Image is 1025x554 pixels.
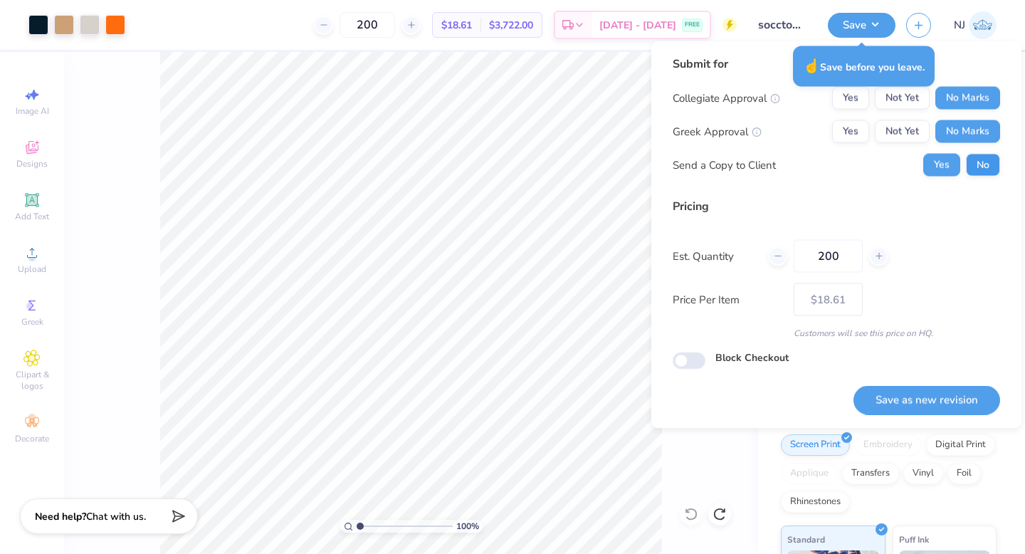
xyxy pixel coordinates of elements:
label: Block Checkout [715,350,789,365]
div: Greek Approval [673,123,762,140]
button: Save as new revision [853,385,1000,414]
span: Standard [787,532,825,547]
div: Embroidery [854,434,922,456]
span: Add Text [15,211,49,222]
span: Designs [16,158,48,169]
input: – – [794,240,863,273]
div: Vinyl [903,463,943,484]
span: NJ [954,17,965,33]
button: Not Yet [875,120,930,143]
label: Est. Quantity [673,248,757,264]
img: Nidhi Jariwala [969,11,997,39]
div: Rhinestones [781,491,850,513]
span: $3,722.00 [489,18,533,33]
button: No [966,154,1000,177]
button: Yes [832,87,869,110]
input: Untitled Design [747,11,817,39]
span: Image AI [16,105,49,117]
div: Applique [781,463,838,484]
button: Yes [923,154,960,177]
button: Not Yet [875,87,930,110]
strong: Need help? [35,510,86,523]
div: Pricing [673,198,1000,215]
span: Decorate [15,433,49,444]
div: Screen Print [781,434,850,456]
span: 100 % [456,520,479,533]
a: NJ [954,11,997,39]
span: Upload [18,263,46,275]
span: [DATE] - [DATE] [599,18,676,33]
label: Price Per Item [673,291,783,308]
span: FREE [685,20,700,30]
span: Chat with us. [86,510,146,523]
div: Foil [947,463,981,484]
div: Collegiate Approval [673,90,780,106]
span: $18.61 [441,18,472,33]
div: Send a Copy to Client [673,157,776,173]
button: No Marks [935,120,1000,143]
div: Digital Print [926,434,995,456]
button: No Marks [935,87,1000,110]
span: ☝️ [803,57,820,75]
span: Greek [21,316,43,328]
span: Clipart & logos [7,369,57,392]
input: – – [340,12,395,38]
div: Customers will see this price on HQ. [673,327,1000,340]
div: Submit for [673,56,1000,73]
div: Transfers [842,463,899,484]
button: Save [828,13,895,38]
button: Yes [832,120,869,143]
span: Puff Ink [899,532,929,547]
div: Save before you leave. [793,46,935,87]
